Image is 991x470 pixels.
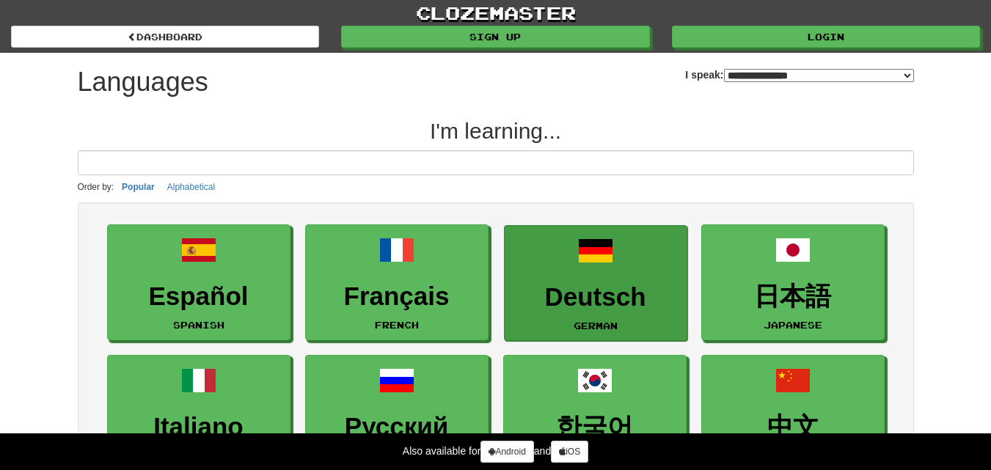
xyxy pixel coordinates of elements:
h3: Русский [313,413,480,441]
a: Sign up [341,26,649,48]
a: EspañolSpanish [107,224,290,341]
h3: 中文 [709,413,877,441]
a: dashboard [11,26,319,48]
h3: Español [115,282,282,311]
select: I speak: [724,69,914,82]
h3: 日本語 [709,282,877,311]
h1: Languages [78,67,208,97]
button: Alphabetical [163,179,219,195]
a: Login [672,26,980,48]
h2: I'm learning... [78,119,914,143]
h3: Italiano [115,413,282,441]
a: FrançaisFrench [305,224,489,341]
small: French [375,320,419,330]
h3: Français [313,282,480,311]
small: Japanese [764,320,822,330]
a: iOS [551,441,588,463]
a: DeutschGerman [504,225,687,342]
h3: Deutsch [512,283,679,312]
small: Order by: [78,182,114,192]
small: German [574,320,618,331]
small: Spanish [173,320,224,330]
a: 日本語Japanese [701,224,885,341]
a: Android [480,441,533,463]
label: I speak: [685,67,913,82]
button: Popular [117,179,159,195]
h3: 한국어 [511,413,679,441]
